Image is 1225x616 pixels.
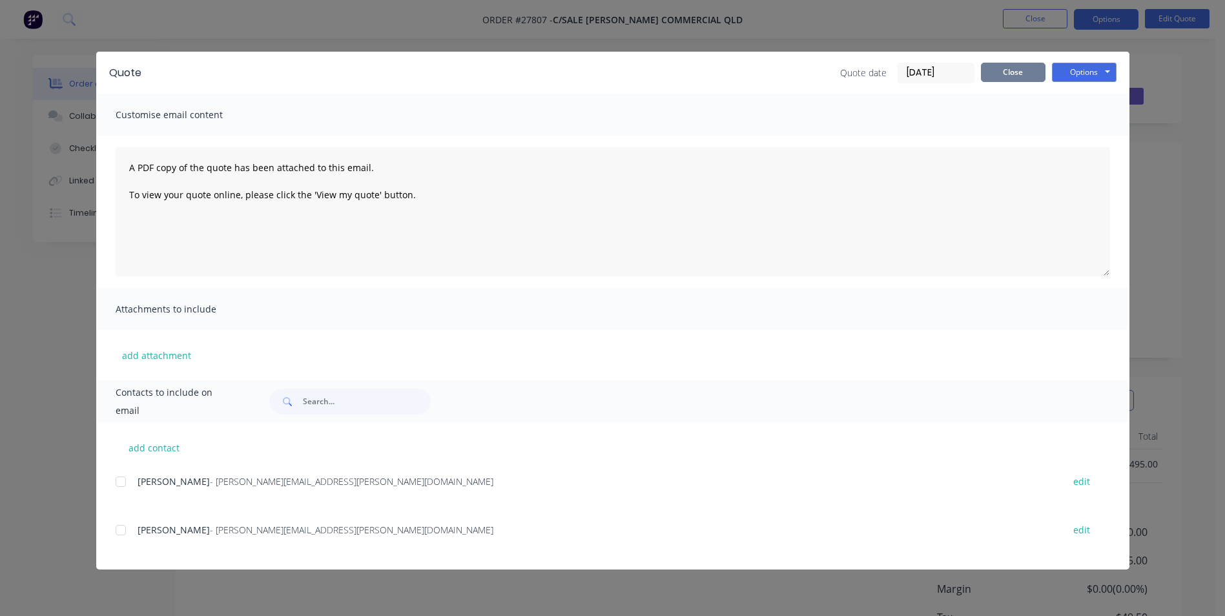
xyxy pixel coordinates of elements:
[116,300,258,318] span: Attachments to include
[840,66,887,79] span: Quote date
[1065,473,1098,490] button: edit
[210,524,493,536] span: - [PERSON_NAME][EMAIL_ADDRESS][PERSON_NAME][DOMAIN_NAME]
[116,438,193,457] button: add contact
[210,475,493,488] span: - [PERSON_NAME][EMAIL_ADDRESS][PERSON_NAME][DOMAIN_NAME]
[138,475,210,488] span: [PERSON_NAME]
[981,63,1045,82] button: Close
[116,147,1110,276] textarea: A PDF copy of the quote has been attached to this email. To view your quote online, please click ...
[109,65,141,81] div: Quote
[1052,63,1117,82] button: Options
[303,389,431,415] input: Search...
[116,345,198,365] button: add attachment
[116,384,238,420] span: Contacts to include on email
[116,106,258,124] span: Customise email content
[1065,521,1098,539] button: edit
[138,524,210,536] span: [PERSON_NAME]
